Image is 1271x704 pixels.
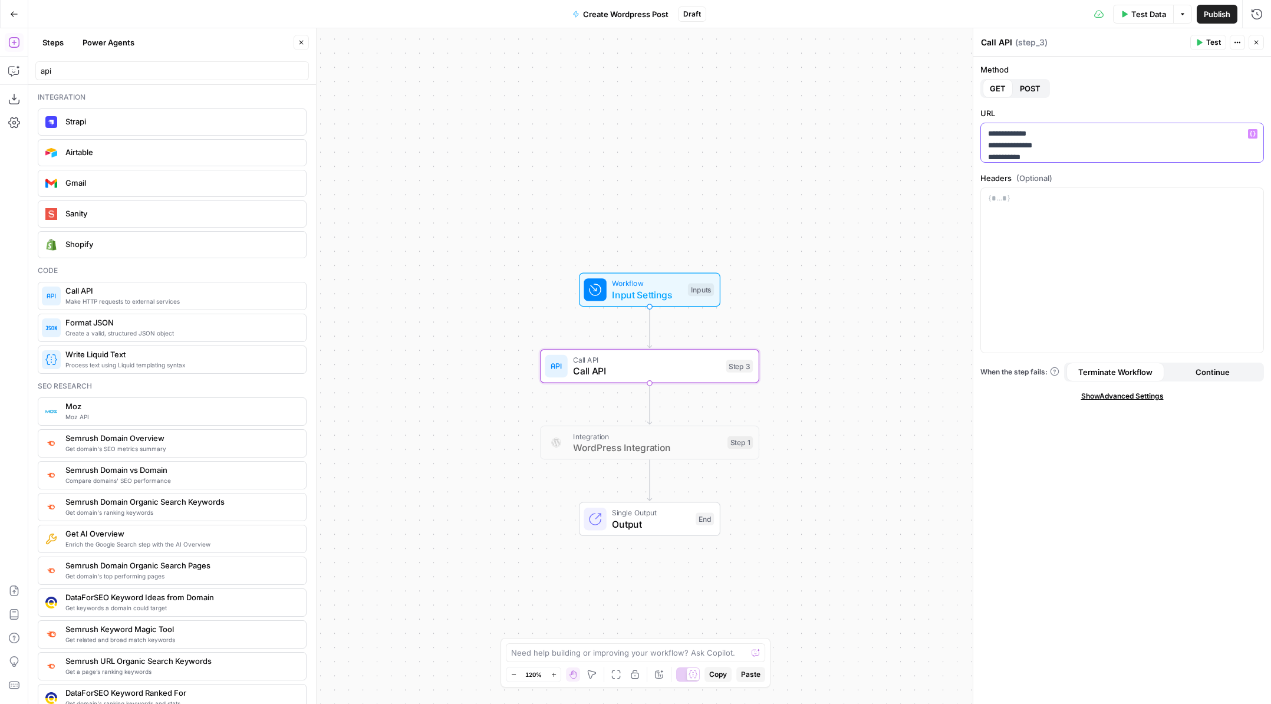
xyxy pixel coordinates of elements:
span: Single Output [612,507,690,518]
span: Semrush Keyword Magic Tool [65,623,297,635]
span: DataForSEO Keyword Ideas from Domain [65,591,297,603]
button: Publish [1197,5,1237,24]
label: URL [980,107,1264,119]
span: Draft [683,9,701,19]
button: Power Agents [75,33,141,52]
span: Get domain's SEO metrics summary [65,444,297,453]
div: Call APICall APIStep 3 [540,349,759,383]
img: gmail%20(1).png [45,177,57,189]
span: Format JSON [65,317,297,328]
span: Input Settings [612,288,682,302]
span: Call API [65,285,297,297]
img: 4e4w6xi9sjogcjglmt5eorgxwtyu [45,438,57,448]
span: Copy [709,669,727,680]
span: Workflow [612,278,682,289]
img: 8a3tdog8tf0qdwwcclgyu02y995m [45,629,57,640]
div: Single OutputOutputEnd [540,502,759,536]
span: Gmail [65,177,297,189]
span: Semrush Domain Organic Search Pages [65,560,297,571]
img: airtable_oauth_icon.png [45,148,57,158]
div: Step 3 [726,360,753,373]
span: Terminate Workflow [1078,366,1153,378]
span: Semrush Domain vs Domain [65,464,297,476]
g: Edge from step_3 to step_1 [647,383,651,425]
span: Continue [1196,366,1230,378]
span: Call API [573,354,720,366]
span: Paste [741,669,760,680]
span: Semrush URL Organic Search Keywords [65,655,297,667]
input: Search steps [41,65,304,77]
a: When the step fails: [980,367,1059,377]
span: Get domain's ranking keywords [65,508,297,517]
span: Get related and broad match keywords [65,635,297,644]
div: Code [38,265,307,276]
button: Copy [704,667,732,682]
span: Create a valid, structured JSON object [65,328,297,338]
span: Semrush Domain Overview [65,432,297,444]
img: zn8kcn4lc16eab7ly04n2pykiy7x [45,470,57,480]
div: IntegrationWordPress IntegrationStep 1 [540,426,759,460]
img: ey5lt04xp3nqzrimtu8q5fsyor3u [45,661,57,671]
span: Write Liquid Text [65,348,297,360]
div: End [696,512,714,525]
button: Test [1190,35,1226,50]
span: Moz API [65,412,297,422]
div: WorkflowInput SettingsInputs [540,273,759,307]
span: ( step_3 ) [1015,37,1048,48]
span: 120% [525,670,542,679]
textarea: Call API [981,37,1012,48]
span: Output [612,517,690,531]
div: Inputs [688,284,714,297]
button: Paste [736,667,765,682]
img: qj0lddqgokrswkyaqb1p9cmo0sp5 [45,597,57,608]
span: Call API [573,364,720,378]
span: DataForSEO Keyword Ranked For [65,687,297,699]
div: Seo research [38,381,307,392]
span: Airtable [65,146,297,158]
g: Edge from start to step_3 [647,307,651,348]
span: Sanity [65,208,297,219]
span: Get a page’s ranking keywords [65,667,297,676]
span: POST [1020,83,1040,94]
span: Moz [65,400,297,412]
span: Get domain's top performing pages [65,571,297,581]
button: Continue [1164,363,1262,381]
span: Compare domains' SEO performance [65,476,297,485]
span: (Optional) [1016,172,1052,184]
img: 73nre3h8eff8duqnn8tc5kmlnmbe [45,533,57,545]
span: Get keywords a domain could target [65,603,297,613]
span: Process text using Liquid templating syntax [65,360,297,370]
label: Method [980,64,1264,75]
span: GET [990,83,1006,94]
span: Test [1206,37,1221,48]
span: Shopify [65,238,297,250]
g: Edge from step_1 to end [647,459,651,501]
label: Headers [980,172,1264,184]
img: 3iojl28do7crl10hh26nxau20pae [45,692,57,704]
img: p4kt2d9mz0di8532fmfgvfq6uqa0 [45,502,57,512]
button: POST [1013,79,1048,98]
img: logo.svg [45,208,57,220]
img: otu06fjiulrdwrqmbs7xihm55rg9 [45,565,57,575]
button: Steps [35,33,71,52]
span: Enrich the Google Search step with the AI Overview [65,539,297,549]
img: download.png [45,239,57,251]
span: Test Data [1131,8,1166,20]
button: Test Data [1113,5,1173,24]
span: Integration [573,430,722,442]
span: Get AI Overview [65,528,297,539]
button: Create Wordpress Post [565,5,676,24]
div: Step 1 [727,436,753,449]
img: WordPress%20logotype.png [549,436,564,450]
span: Semrush Domain Organic Search Keywords [65,496,297,508]
img: Strapi.monogram.logo.png [45,116,57,128]
span: WordPress Integration [573,440,722,455]
span: Publish [1204,8,1230,20]
div: Integration [38,92,307,103]
span: Create Wordpress Post [583,8,669,20]
span: Show Advanced Settings [1081,391,1164,402]
span: Make HTTP requests to external services [65,297,297,306]
span: Strapi [65,116,297,127]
